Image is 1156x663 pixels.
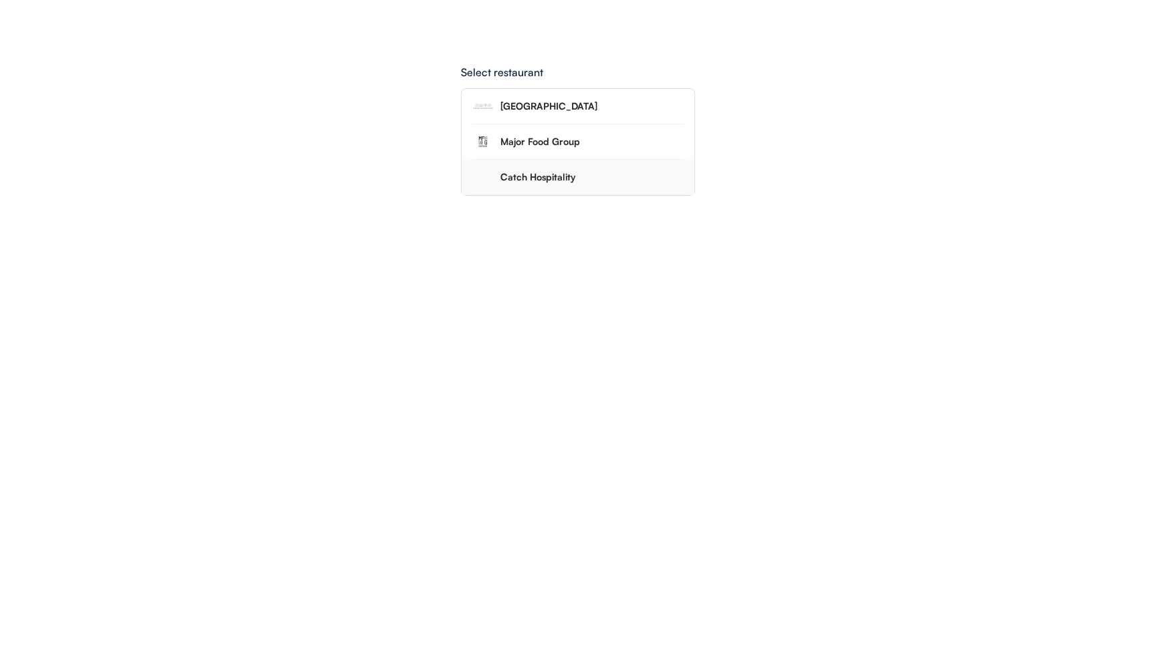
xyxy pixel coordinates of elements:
[461,67,595,78] div: Select restaurant
[472,166,494,188] img: yH5BAEAAAAALAAAAAABAAEAAAIBRAA7
[500,172,684,182] div: Catch Hospitality
[500,137,684,146] div: Major Food Group
[500,102,684,111] div: [GEOGRAPHIC_DATA]
[472,96,494,117] img: eleven-madison-park-new-york-ny-logo-1.jpg
[472,131,494,152] img: Black%20White%20Modern%20Square%20Frame%20Photography%20Logo%20%2810%29.png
